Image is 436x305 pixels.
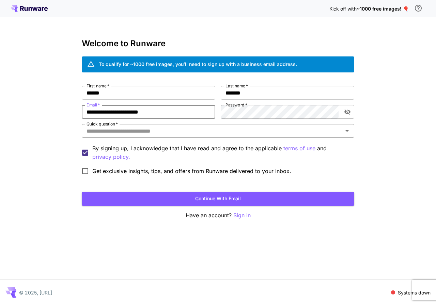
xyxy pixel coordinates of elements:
label: Last name [225,83,248,89]
button: Open [342,126,352,136]
label: Email [87,102,100,108]
p: terms of use [283,144,315,153]
h3: Welcome to Runware [82,39,354,48]
button: By signing up, I acknowledge that I have read and agree to the applicable terms of use and [92,153,130,161]
p: Have an account? [82,211,354,220]
p: © 2025, [URL] [19,289,52,296]
label: Quick question [87,121,118,127]
p: privacy policy. [92,153,130,161]
span: Get exclusive insights, tips, and offers from Runware delivered to your inbox. [92,167,291,175]
span: Kick off with [329,6,357,12]
label: Password [225,102,247,108]
div: To qualify for ~1000 free images, you’ll need to sign up with a business email address. [99,61,297,68]
button: Sign in [233,211,251,220]
p: Systems down [398,289,431,296]
label: First name [87,83,109,89]
button: In order to qualify for free credit, you need to sign up with a business email address and click ... [411,1,425,15]
button: Continue with email [82,192,354,206]
button: By signing up, I acknowledge that I have read and agree to the applicable and privacy policy. [283,144,315,153]
span: ~1000 free images! 🎈 [357,6,409,12]
p: By signing up, I acknowledge that I have read and agree to the applicable and [92,144,349,161]
button: toggle password visibility [341,106,354,118]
